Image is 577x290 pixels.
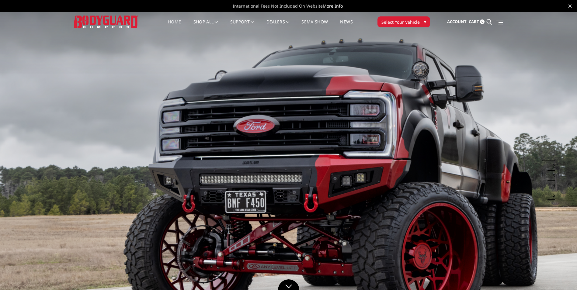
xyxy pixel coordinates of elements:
[340,20,353,32] a: News
[469,14,485,30] a: Cart 0
[266,20,290,32] a: Dealers
[301,20,328,32] a: SEMA Show
[447,19,467,24] span: Account
[168,20,181,32] a: Home
[193,20,218,32] a: shop all
[447,14,467,30] a: Account
[74,16,138,28] img: BODYGUARD BUMPERS
[549,151,555,161] button: 1 of 5
[549,190,555,200] button: 5 of 5
[323,3,343,9] a: More Info
[377,16,430,27] button: Select Your Vehicle
[230,20,254,32] a: Support
[381,19,420,25] span: Select Your Vehicle
[278,279,299,290] a: Click to Down
[469,19,479,24] span: Cart
[549,171,555,181] button: 3 of 5
[424,19,426,25] span: ▾
[549,161,555,171] button: 2 of 5
[549,181,555,190] button: 4 of 5
[480,19,485,24] span: 0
